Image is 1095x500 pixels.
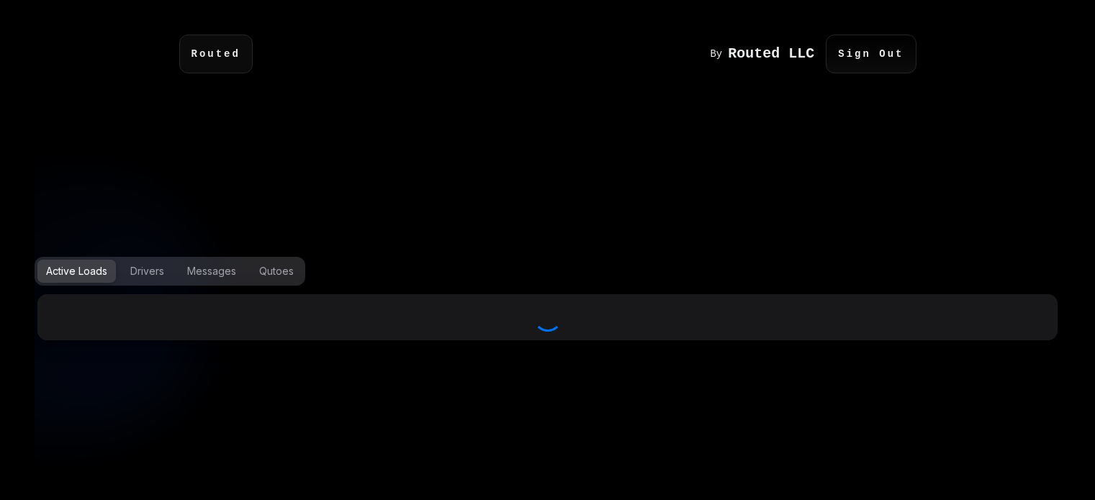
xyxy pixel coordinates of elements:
div: Options [35,257,305,286]
div: Options [35,257,1060,286]
div: Drivers [130,264,164,278]
div: Loading [46,303,1049,332]
h1: Routed LLC [728,47,814,61]
code: Sign Out [838,47,904,61]
p: Sign Out [826,35,916,73]
div: Active Loads [46,264,107,278]
code: Routed [191,47,240,61]
a: By Routed LLC [710,47,826,61]
div: Qutoes [259,264,294,278]
div: Messages [187,264,236,278]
